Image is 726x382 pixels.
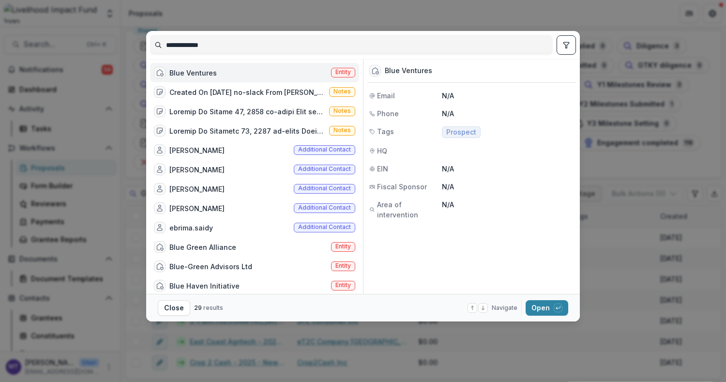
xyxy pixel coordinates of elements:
span: Additional contact [298,185,351,192]
p: N/A [442,108,574,119]
span: Entity [335,243,351,250]
div: Created On [DATE] no-slack From [PERSON_NAME]: "Blue Ventures is a skoll award winner and [PERSON... [169,87,325,97]
div: Blue Haven Initiative [169,281,240,291]
span: Phone [377,108,399,119]
div: Blue Green Alliance [169,242,236,252]
div: [PERSON_NAME] [169,203,225,214]
span: Notes [333,88,351,95]
span: Notes [333,107,351,114]
div: [PERSON_NAME] [169,165,225,175]
p: N/A [442,91,574,101]
span: Tags [377,126,394,137]
button: toggle filters [557,35,576,55]
span: Fiscal Sponsor [377,182,427,192]
button: Open [526,300,568,316]
p: N/A [442,182,574,192]
span: Email [377,91,395,101]
span: Additional contact [298,146,351,153]
div: Blue Ventures [169,68,217,78]
span: Entity [335,262,351,269]
p: N/A [442,164,574,174]
div: Loremip Do Sitame 47, 2858 co-adipi Elit sedd Eius Tempori & Utla Etdoloremagn aliq enimad minimv... [169,107,325,117]
span: HQ [377,146,387,156]
button: Close [158,300,190,316]
div: [PERSON_NAME] [169,145,225,155]
span: EIN [377,164,388,174]
span: Notes [333,127,351,134]
span: Additional contact [298,166,351,172]
span: Navigate [492,304,517,312]
p: N/A [442,199,574,210]
span: 29 [194,304,202,311]
div: [PERSON_NAME] [169,184,225,194]
span: Additional contact [298,204,351,211]
div: Blue Ventures [385,67,432,75]
span: results [203,304,223,311]
span: Additional contact [298,224,351,230]
span: Area of intervention [377,199,442,220]
span: Entity [335,282,351,289]
span: Prospect [446,128,476,137]
div: ebrima.saidy [169,223,213,233]
span: Entity [335,69,351,76]
div: Blue-Green Advisors Ltd [169,261,252,272]
div: Loremip Do Sitametc 73, 2287 ad-elits Doeius (TEM): incid ut labor etdo Magn (aliquaenima minimve... [169,126,325,136]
